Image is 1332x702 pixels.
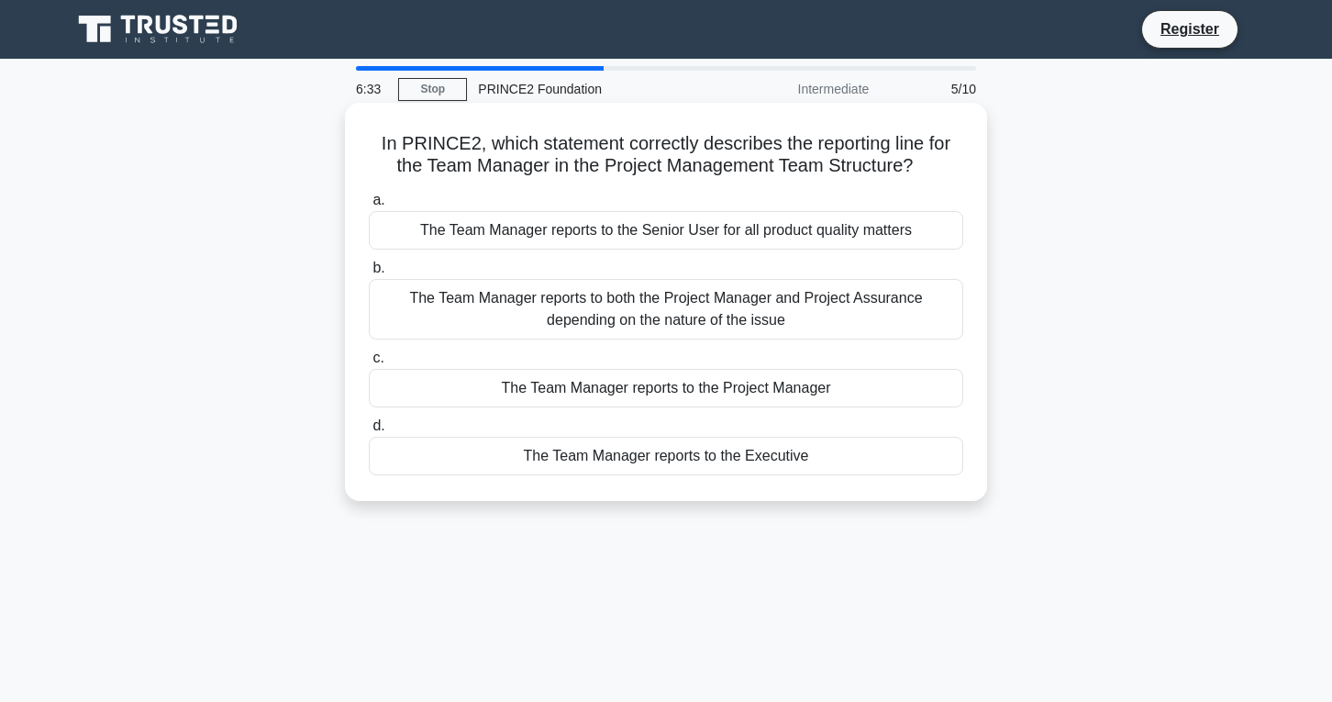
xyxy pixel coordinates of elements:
div: The Team Manager reports to the Executive [369,437,963,475]
div: 5/10 [880,71,987,107]
div: Intermediate [719,71,880,107]
a: Register [1149,17,1230,40]
div: The Team Manager reports to the Project Manager [369,369,963,407]
div: 6:33 [345,71,398,107]
span: b. [372,260,384,275]
a: Stop [398,78,467,101]
span: c. [372,350,383,365]
div: The Team Manager reports to both the Project Manager and Project Assurance depending on the natur... [369,279,963,340]
div: The Team Manager reports to the Senior User for all product quality matters [369,211,963,250]
div: PRINCE2 Foundation [467,71,719,107]
h5: In PRINCE2, which statement correctly describes the reporting line for the Team Manager in the Pr... [367,132,965,178]
span: a. [372,192,384,207]
span: d. [372,418,384,433]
